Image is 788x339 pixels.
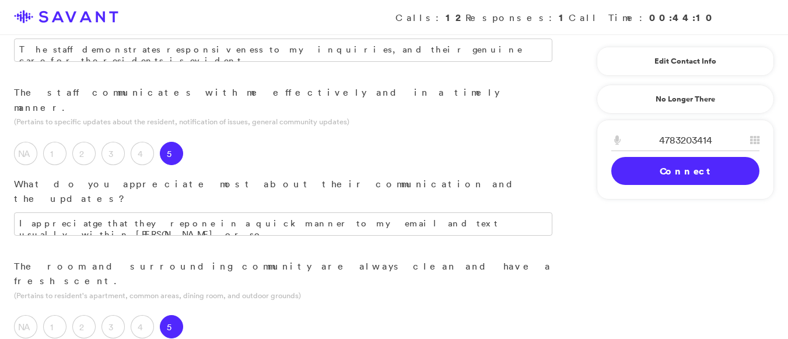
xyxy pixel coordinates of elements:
[14,290,552,301] p: (Pertains to resident's apartment, common areas, dining room, and outdoor grounds)
[14,85,552,115] p: The staff communicates with me effectively and in a timely manner.
[131,142,154,165] label: 4
[611,157,759,185] a: Connect
[72,142,96,165] label: 2
[131,315,154,338] label: 4
[597,85,774,114] a: No Longer There
[446,11,465,24] strong: 12
[14,116,552,127] p: (Pertains to specific updates about the resident, notification of issues, general community updates)
[14,177,552,207] p: What do you appreciate most about their communication and the updates?
[14,259,552,289] p: The room and surrounding community are always clean and have a fresh scent.
[101,142,125,165] label: 3
[160,315,183,338] label: 5
[559,11,569,24] strong: 1
[101,315,125,338] label: 3
[611,52,759,71] a: Edit Contact Info
[43,315,66,338] label: 1
[72,315,96,338] label: 2
[14,142,37,165] label: NA
[43,142,66,165] label: 1
[160,142,183,165] label: 5
[649,11,716,24] strong: 00:44:10
[14,315,37,338] label: NA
